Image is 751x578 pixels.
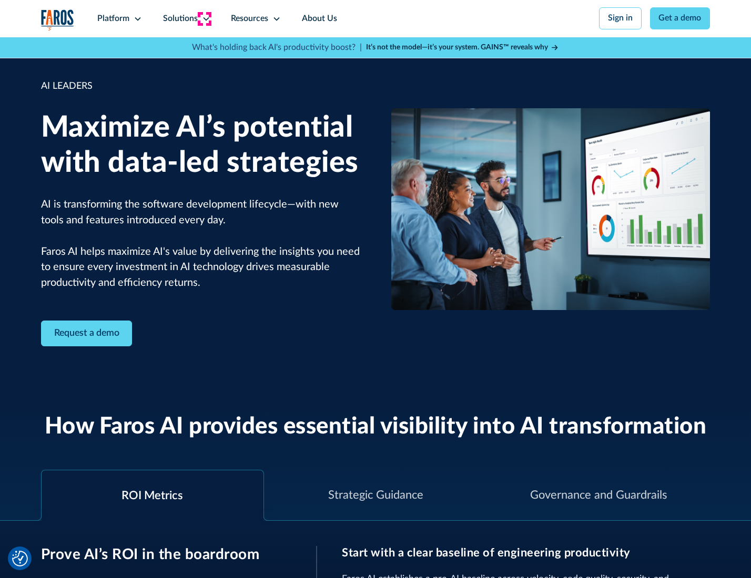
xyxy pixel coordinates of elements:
[328,487,423,504] div: Strategic Guidance
[650,7,711,29] a: Get a demo
[41,9,75,31] img: Logo of the analytics and reporting company Faros.
[41,79,360,94] div: AI LEADERS
[366,42,560,53] a: It’s not the model—it’s your system. GAINS™ reveals why
[530,487,667,504] div: Governance and Guardrails
[41,546,291,563] h3: Prove AI’s ROI in the boardroom
[192,42,362,54] p: What's holding back AI's productivity boost? |
[599,7,642,29] a: Sign in
[97,13,129,25] div: Platform
[41,110,360,181] h1: Maximize AI’s potential with data-led strategies
[12,551,28,566] img: Revisit consent button
[163,13,198,25] div: Solutions
[342,546,710,560] h3: Start with a clear baseline of engineering productivity
[45,413,707,441] h2: How Faros AI provides essential visibility into AI transformation
[121,487,183,504] div: ROI Metrics
[41,9,75,31] a: home
[366,44,548,51] strong: It’s not the model—it’s your system. GAINS™ reveals why
[231,13,268,25] div: Resources
[12,551,28,566] button: Cookie Settings
[41,321,133,346] a: Contact Modal
[41,197,360,291] p: AI is transforming the software development lifecycle—with new tools and features introduced ever...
